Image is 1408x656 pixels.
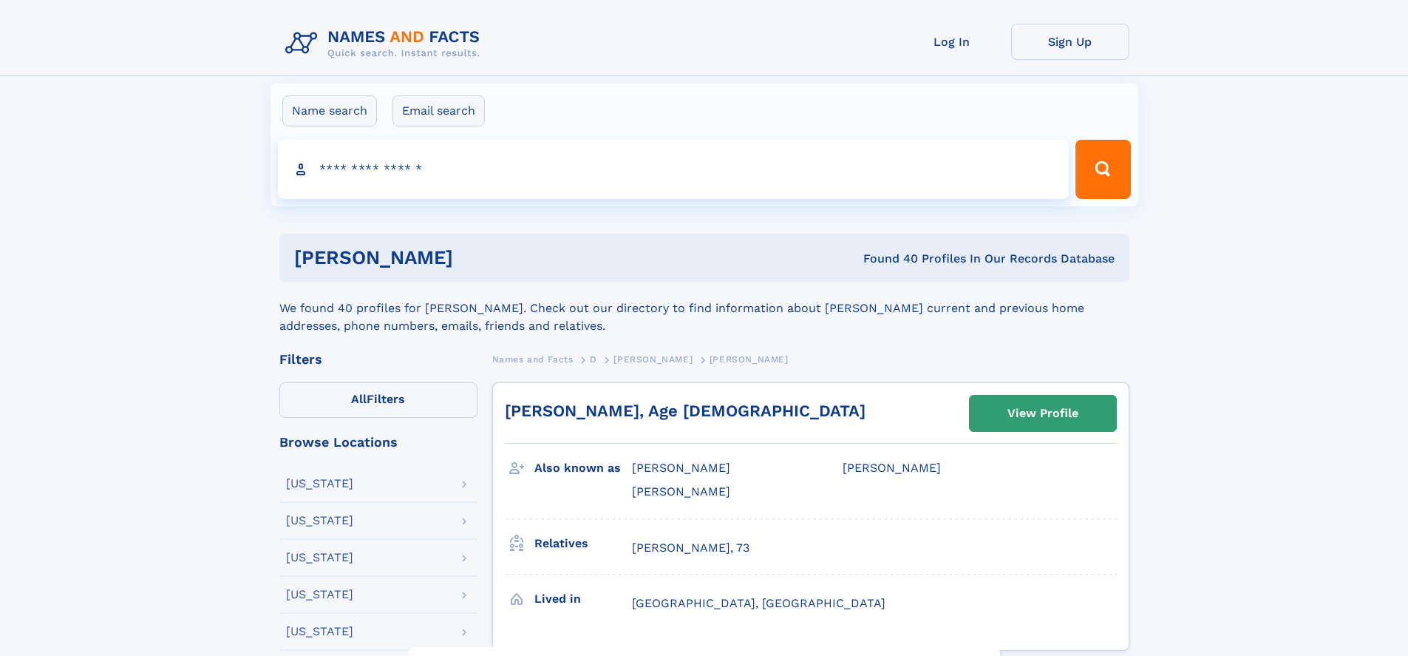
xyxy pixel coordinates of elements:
[286,478,353,490] div: [US_STATE]
[534,456,632,481] h3: Also known as
[1007,396,1078,430] div: View Profile
[1011,24,1129,60] a: Sign Up
[286,552,353,564] div: [US_STATE]
[534,586,632,612] h3: Lived in
[279,436,477,449] div: Browse Locations
[590,354,597,365] span: D
[632,461,730,475] span: [PERSON_NAME]
[632,596,885,610] span: [GEOGRAPHIC_DATA], [GEOGRAPHIC_DATA]
[351,392,367,406] span: All
[282,95,377,126] label: Name search
[632,484,730,498] span: [PERSON_NAME]
[286,515,353,527] div: [US_STATE]
[279,24,492,64] img: Logo Names and Facts
[843,461,941,475] span: [PERSON_NAME]
[534,531,632,556] h3: Relatives
[392,95,485,126] label: Email search
[632,540,749,556] a: [PERSON_NAME], 73
[613,354,693,365] span: [PERSON_NAME]
[279,353,477,366] div: Filters
[658,251,1115,267] div: Found 40 Profiles In Our Records Database
[492,350,574,368] a: Names and Facts
[710,354,789,365] span: [PERSON_NAME]
[278,140,1069,199] input: search input
[279,382,477,418] label: Filters
[286,626,353,638] div: [US_STATE]
[590,350,597,368] a: D
[893,24,1011,60] a: Log In
[286,589,353,601] div: [US_STATE]
[970,396,1116,431] a: View Profile
[294,248,659,267] h1: [PERSON_NAME]
[505,402,865,420] a: [PERSON_NAME], Age [DEMOGRAPHIC_DATA]
[613,350,693,368] a: [PERSON_NAME]
[279,282,1129,335] div: We found 40 profiles for [PERSON_NAME]. Check out our directory to find information about [PERSON...
[1075,140,1130,199] button: Search Button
